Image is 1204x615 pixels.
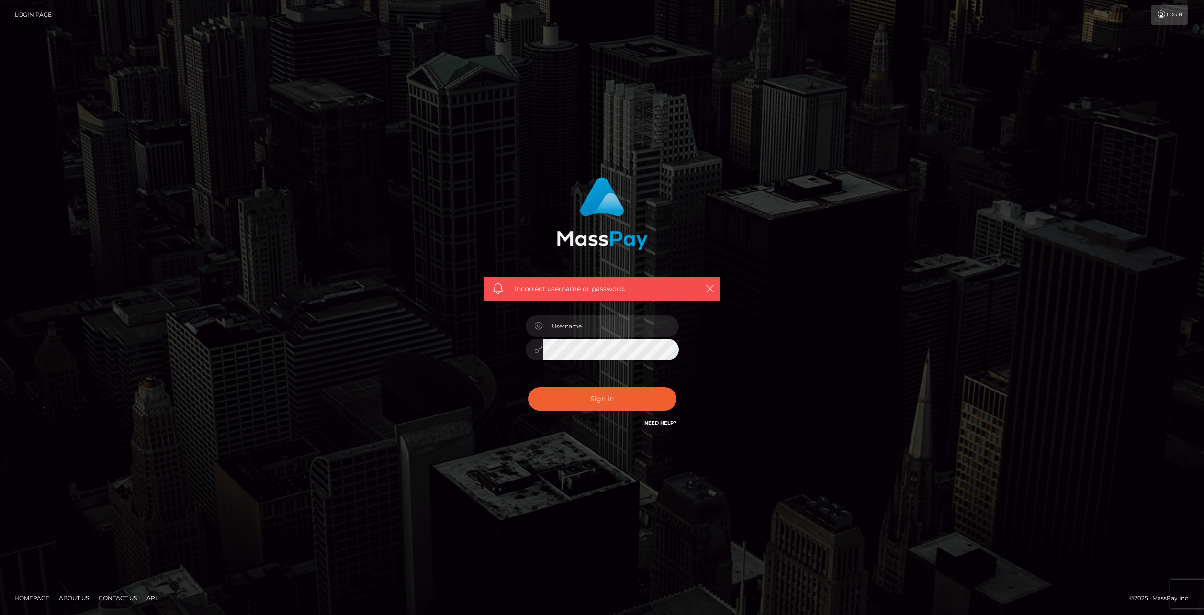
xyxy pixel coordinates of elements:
a: API [143,591,161,605]
a: Login [1151,5,1188,25]
a: Contact Us [95,591,141,605]
button: Sign in [528,387,676,411]
a: Need Help? [644,420,676,426]
input: Username... [543,315,679,337]
div: © 2025 , MassPay Inc. [1129,593,1197,604]
a: About Us [55,591,93,605]
a: Login Page [15,5,52,25]
img: MassPay Login [557,177,648,250]
a: Homepage [11,591,53,605]
span: Incorrect username or password. [515,284,689,294]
